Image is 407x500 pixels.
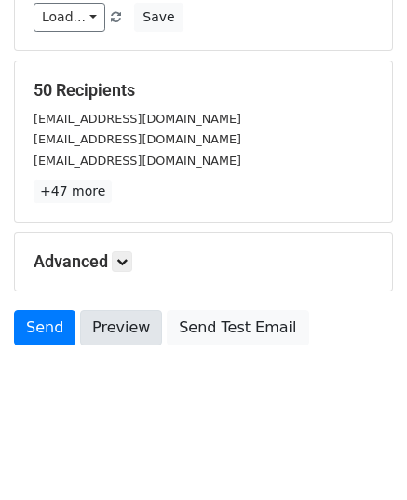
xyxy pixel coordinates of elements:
[167,310,308,345] a: Send Test Email
[34,154,241,168] small: [EMAIL_ADDRESS][DOMAIN_NAME]
[80,310,162,345] a: Preview
[34,132,241,146] small: [EMAIL_ADDRESS][DOMAIN_NAME]
[14,310,75,345] a: Send
[314,411,407,500] iframe: Chat Widget
[34,80,373,101] h5: 50 Recipients
[34,3,105,32] a: Load...
[34,251,373,272] h5: Advanced
[34,180,112,203] a: +47 more
[34,112,241,126] small: [EMAIL_ADDRESS][DOMAIN_NAME]
[134,3,183,32] button: Save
